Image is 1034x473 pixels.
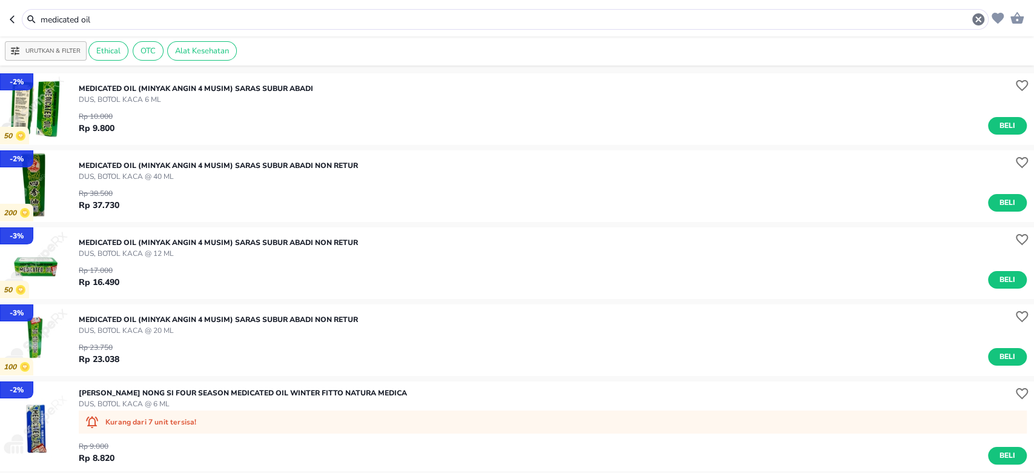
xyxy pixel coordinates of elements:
p: - 3 % [10,307,24,318]
input: Cari 4000+ produk di sini [39,13,971,26]
span: OTC [133,45,163,56]
button: Beli [988,348,1027,366]
p: Rp 17.000 [79,265,119,276]
div: Ethical [88,41,128,61]
span: Ethical [89,45,128,56]
p: - 2 % [10,76,24,87]
p: Rp 38.500 [79,188,119,199]
p: DUS, BOTOL KACA @ 20 ML [79,325,358,336]
span: Beli [997,119,1018,132]
p: - 3 % [10,230,24,241]
p: [PERSON_NAME] NONG SI FOUR SEASON MEDICATED OIL WINTER Fitto Natura Medica [79,387,407,398]
div: Alat Kesehatan [167,41,237,61]
p: Rp 9.000 [79,441,114,452]
p: Rp 8.820 [79,452,114,465]
p: MEDICATED OIL (MINYAK ANGIN 4 MUSIM) Saras Subur Abadi NON RETUR [79,237,358,248]
p: Rp 16.490 [79,276,119,289]
p: Urutkan & Filter [25,47,81,56]
p: MEDICATED OIL (MINYAK ANGIN 4 MUSIM) Saras Subur Abadi [79,83,313,94]
button: Beli [988,194,1027,212]
p: Rp 37.730 [79,199,119,212]
span: Beli [997,449,1018,462]
span: Alat Kesehatan [168,45,236,56]
span: Beli [997,273,1018,286]
p: Rp 10.000 [79,111,114,122]
button: Beli [988,117,1027,135]
button: Beli [988,271,1027,289]
p: 50 [4,132,16,141]
p: - 2 % [10,384,24,395]
span: Beli [997,196,1018,209]
button: Beli [988,447,1027,465]
p: DUS, BOTOL KACA @ 12 ML [79,248,358,259]
div: OTC [133,41,164,61]
p: Rp 9.800 [79,122,114,135]
div: Kurang dari 7 unit tersisa! [79,411,1027,434]
p: DUS, BOTOL KACA 6 ML [79,94,313,105]
p: DUS, BOTOL KACA @ 6 ML [79,398,407,409]
button: Urutkan & Filter [5,41,87,61]
p: - 2 % [10,153,24,164]
p: 100 [4,363,20,372]
p: DUS, BOTOL KACA @ 40 ML [79,171,358,182]
p: 50 [4,286,16,295]
p: Rp 23.750 [79,342,119,353]
span: Beli [997,351,1018,363]
p: MEDICATED OIL (MINYAK ANGIN 4 MUSIM) Saras Subur Abadi NON RETUR [79,314,358,325]
p: MEDICATED OIL (MINYAK ANGIN 4 MUSIM) Saras Subur Abadi NON RETUR [79,160,358,171]
p: Rp 23.038 [79,353,119,366]
p: 200 [4,209,20,218]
